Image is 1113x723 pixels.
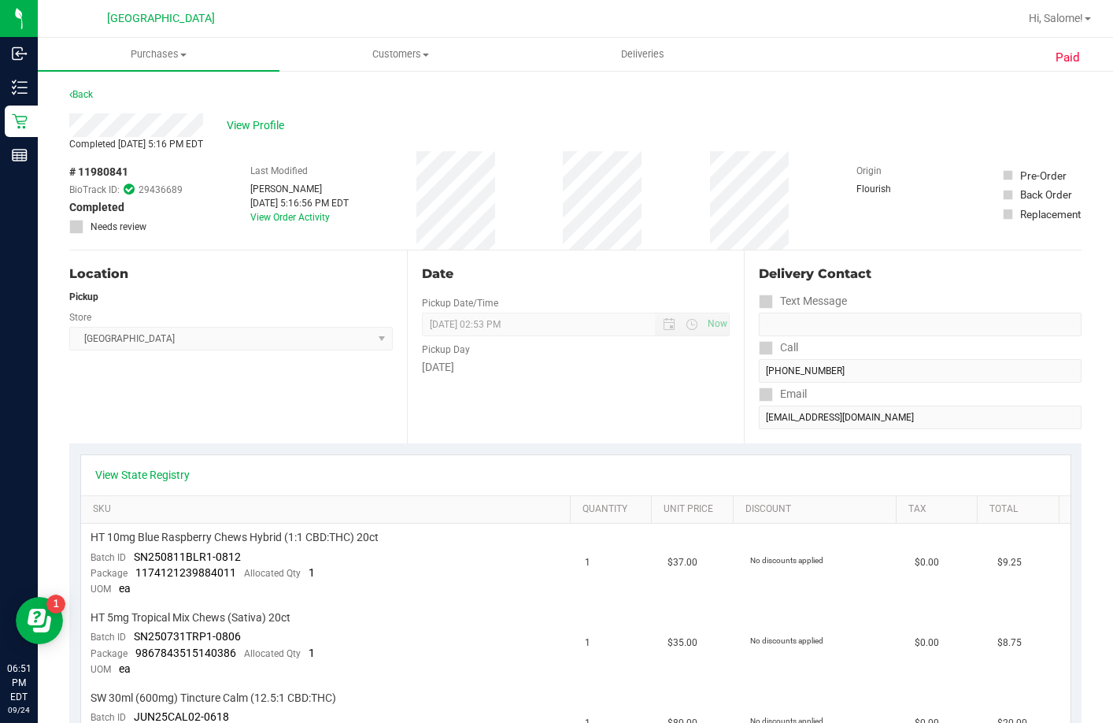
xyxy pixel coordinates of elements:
label: Text Message [759,290,847,313]
span: BioTrack ID: [69,183,120,197]
span: Completed [69,199,124,216]
a: Purchases [38,38,279,71]
label: Origin [856,164,882,178]
inline-svg: Inbound [12,46,28,61]
span: [GEOGRAPHIC_DATA] [107,12,215,25]
span: HT 10mg Blue Raspberry Chews Hybrid (1:1 CBD:THC) 20ct [91,530,379,545]
span: Allocated Qty [244,648,301,659]
label: Email [759,383,807,406]
span: # 11980841 [69,164,128,180]
a: Discount [745,503,889,516]
span: View Profile [227,117,290,134]
inline-svg: Retail [12,113,28,129]
a: Back [69,89,93,100]
label: Pickup Date/Time [422,296,498,310]
span: Batch ID [91,552,126,563]
span: SN250731TRP1-0806 [134,630,241,643]
strong: Pickup [69,291,98,302]
inline-svg: Inventory [12,80,28,95]
label: Pickup Day [422,343,470,357]
a: Quantity [582,503,645,516]
span: 1174121239884011 [135,566,236,579]
span: HT 5mg Tropical Mix Chews (Sativa) 20ct [91,610,290,625]
span: $0.00 [915,555,939,570]
a: Total [989,503,1052,516]
span: 1 [309,647,315,659]
div: Location [69,265,393,284]
iframe: Resource center unread badge [46,595,65,614]
div: Delivery Contact [759,265,1082,284]
span: No discounts applied [750,556,823,565]
div: Pre-Order [1020,168,1067,184]
span: Allocated Qty [244,568,301,579]
span: $35.00 [667,636,697,651]
a: Customers [279,38,521,71]
span: $9.25 [997,555,1022,570]
div: Replacement [1020,206,1081,222]
span: Package [91,648,128,659]
a: Unit Price [664,503,727,516]
div: Date [422,265,730,284]
span: In Sync [124,182,135,197]
p: 06:51 PM EDT [7,662,31,704]
span: SN250811BLR1-0812 [134,551,241,563]
inline-svg: Reports [12,147,28,163]
span: 1 [309,566,315,579]
a: Deliveries [522,38,764,71]
span: UOM [91,584,111,595]
span: Package [91,568,128,579]
a: Tax [908,503,971,516]
span: 9867843515140386 [135,647,236,659]
div: [DATE] 5:16:56 PM EDT [250,196,349,210]
span: Hi, Salome! [1029,12,1083,24]
span: Batch ID [91,632,126,643]
a: SKU [93,503,564,516]
a: View Order Activity [250,212,330,223]
span: JUN25CAL02-0618 [134,710,229,723]
span: 29436689 [139,183,183,197]
span: No discounts applied [750,636,823,645]
span: Deliveries [600,47,686,61]
label: Call [759,336,798,359]
span: SW 30ml (600mg) Tincture Calm (12.5:1 CBD:THC) [91,691,336,706]
div: Flourish [856,182,935,196]
input: Format: (999) 999-9999 [759,359,1082,383]
span: $0.00 [915,636,939,651]
span: UOM [91,664,111,675]
span: ea [119,662,131,675]
span: Paid [1056,49,1080,67]
span: Batch ID [91,712,126,723]
span: Needs review [91,220,146,234]
p: 09/24 [7,704,31,716]
span: Customers [280,47,520,61]
span: 1 [585,555,590,570]
input: Format: (999) 999-9999 [759,313,1082,336]
span: Purchases [38,47,279,61]
a: View State Registry [95,467,190,483]
span: $8.75 [997,636,1022,651]
label: Store [69,310,91,324]
span: 1 [585,636,590,651]
label: Last Modified [250,164,308,178]
span: ea [119,582,131,595]
iframe: Resource center [16,597,63,644]
div: [DATE] [422,359,730,376]
span: $37.00 [667,555,697,570]
div: [PERSON_NAME] [250,182,349,196]
span: Completed [DATE] 5:16 PM EDT [69,139,203,150]
div: Back Order [1020,187,1072,202]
